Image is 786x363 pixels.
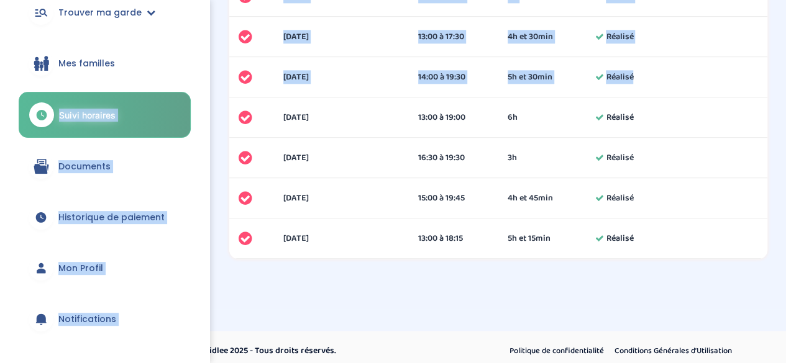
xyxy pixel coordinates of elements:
div: 16:30 à 19:30 [418,151,489,164]
span: Réalisé [606,111,633,124]
span: 4h et 30min [508,30,553,43]
div: 15:00 à 19:45 [418,192,489,205]
span: Documents [58,160,111,173]
a: Documents [19,144,191,189]
span: 3h [508,151,517,164]
div: 14:00 à 19:30 [418,71,489,84]
a: Conditions Générales d’Utilisation [610,343,736,359]
span: Réalisé [606,151,633,164]
span: Suivi horaires [59,109,116,122]
a: Suivi horaires [19,92,191,138]
span: 6h [508,111,518,124]
a: Politique de confidentialité [505,343,608,359]
span: Réalisé [606,71,633,84]
div: [DATE] [274,232,408,245]
a: Historique de paiement [19,195,191,240]
span: Réalisé [606,30,633,43]
div: [DATE] [274,151,408,164]
div: 13:00 à 19:00 [418,111,489,124]
span: 5h et 15min [508,232,551,245]
span: Réalisé [606,232,633,245]
span: Mon Profil [58,262,103,275]
span: Notifications [58,313,116,326]
div: 13:00 à 18:15 [418,232,489,245]
span: Trouver ma garde [58,6,142,19]
span: 5h et 30min [508,71,552,84]
div: 13:00 à 17:30 [418,30,489,43]
span: Historique de paiement [58,211,165,224]
a: Mes familles [19,41,191,86]
span: 4h et 45min [508,192,553,205]
span: Réalisé [606,192,633,205]
div: [DATE] [274,111,408,124]
span: Mes familles [58,57,115,70]
div: [DATE] [274,192,408,205]
a: Mon Profil [19,246,191,290]
div: [DATE] [274,71,408,84]
p: © Kidlee 2025 - Tous droits réservés. [196,344,446,357]
a: Notifications [19,297,191,341]
div: [DATE] [274,30,408,43]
